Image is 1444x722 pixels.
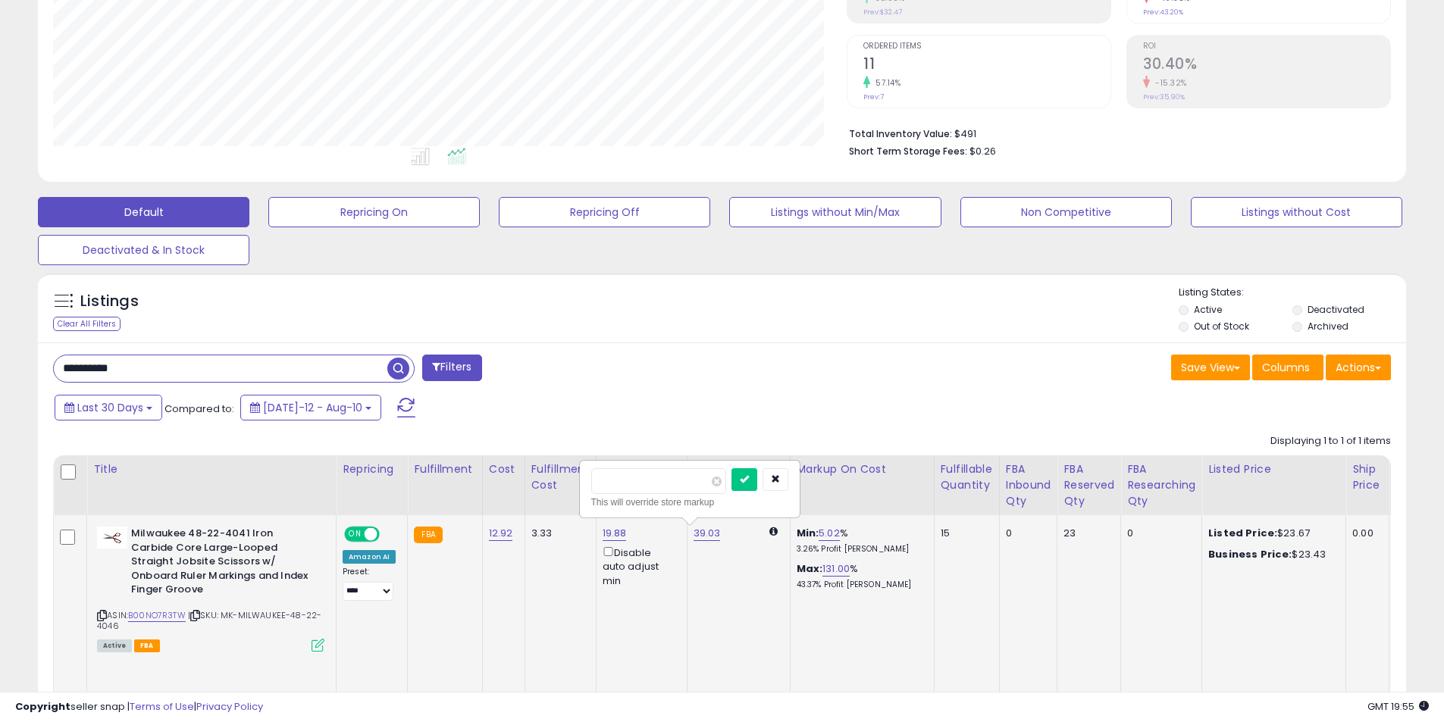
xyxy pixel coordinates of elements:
[1006,461,1051,509] div: FBA inbound Qty
[1208,526,1277,540] b: Listed Price:
[414,461,475,477] div: Fulfillment
[797,461,928,477] div: Markup on Cost
[80,291,139,312] h5: Listings
[819,526,840,541] a: 5.02
[15,700,263,714] div: seller snap | |
[499,197,710,227] button: Repricing Off
[1063,527,1109,540] div: 23
[1194,303,1222,316] label: Active
[343,567,396,601] div: Preset:
[863,92,884,102] small: Prev: 7
[1308,320,1348,333] label: Archived
[268,197,480,227] button: Repricing On
[797,580,922,590] p: 43.37% Profit [PERSON_NAME]
[346,528,365,541] span: ON
[1208,548,1334,561] div: $23.43
[603,526,627,541] a: 19.88
[38,235,249,265] button: Deactivated & In Stock
[870,77,901,89] small: 57.14%
[343,461,401,477] div: Repricing
[1208,547,1292,561] b: Business Price:
[130,699,194,714] a: Terms of Use
[343,550,396,564] div: Amazon AI
[863,42,1110,51] span: Ordered Items
[1143,42,1390,51] span: ROI
[15,699,70,714] strong: Copyright
[1063,461,1114,509] div: FBA Reserved Qty
[131,527,315,601] b: Milwaukee 48-22-4041 Iron Carbide Core Large-Looped Straight Jobsite Scissors w/ Onboard Ruler Ma...
[97,527,324,650] div: ASIN:
[960,197,1172,227] button: Non Competitive
[694,526,721,541] a: 39.03
[97,639,132,652] span: All listings currently available for purchase on Amazon
[531,461,590,493] div: Fulfillment Cost
[797,561,823,576] b: Max:
[1308,303,1364,316] label: Deactivated
[1252,355,1323,380] button: Columns
[489,461,518,477] div: Cost
[240,395,381,420] button: [DATE]-12 - Aug-10
[377,528,402,541] span: OFF
[97,609,321,632] span: | SKU: MK-MILWAUKEE-48-22-4046
[1143,8,1183,17] small: Prev: 43.20%
[1208,461,1339,477] div: Listed Price
[1179,286,1406,300] p: Listing States:
[591,495,788,510] div: This will override store markup
[97,527,127,549] img: 21mrJBYAw3L._SL40_.jpg
[38,197,249,227] button: Default
[1127,527,1190,540] div: 0
[77,400,143,415] span: Last 30 Days
[263,400,362,415] span: [DATE]-12 - Aug-10
[128,609,186,622] a: B00NO7R3TW
[603,544,675,588] div: Disable auto adjust min
[1194,320,1249,333] label: Out of Stock
[422,355,481,381] button: Filters
[729,197,941,227] button: Listings without Min/Max
[1262,360,1310,375] span: Columns
[849,123,1380,142] li: $491
[1171,355,1250,380] button: Save View
[797,526,819,540] b: Min:
[1270,434,1391,449] div: Displaying 1 to 1 of 1 items
[164,402,234,416] span: Compared to:
[790,455,934,515] th: The percentage added to the cost of goods (COGS) that forms the calculator for Min & Max prices.
[1006,527,1046,540] div: 0
[1352,461,1383,493] div: Ship Price
[969,144,996,158] span: $0.26
[489,526,513,541] a: 12.92
[93,461,330,477] div: Title
[941,461,993,493] div: Fulfillable Quantity
[1143,92,1185,102] small: Prev: 35.90%
[863,55,1110,76] h2: 11
[1143,55,1390,76] h2: 30.40%
[1191,197,1402,227] button: Listings without Cost
[849,127,952,140] b: Total Inventory Value:
[822,561,850,577] a: 131.00
[1352,527,1377,540] div: 0.00
[797,562,922,590] div: %
[769,527,778,536] i: Calculated using Dynamic Max Price.
[941,527,988,540] div: 15
[849,145,967,158] b: Short Term Storage Fees:
[863,8,902,17] small: Prev: $32.47
[196,699,263,714] a: Privacy Policy
[531,527,584,540] div: 3.33
[1208,527,1334,540] div: $23.67
[134,639,160,652] span: FBA
[1326,355,1391,380] button: Actions
[1127,461,1195,509] div: FBA Researching Qty
[797,544,922,555] p: 3.26% Profit [PERSON_NAME]
[1367,699,1429,714] span: 2025-09-10 19:55 GMT
[797,527,922,555] div: %
[53,317,121,331] div: Clear All Filters
[414,527,442,543] small: FBA
[55,395,162,420] button: Last 30 Days
[1150,77,1187,89] small: -15.32%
